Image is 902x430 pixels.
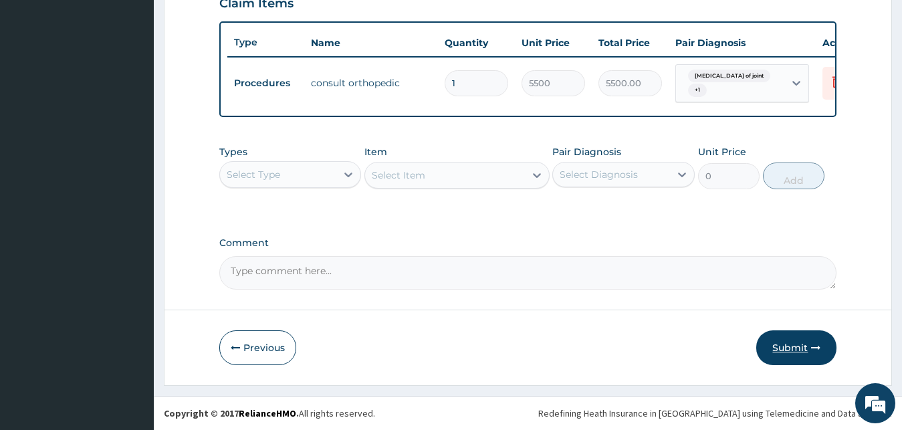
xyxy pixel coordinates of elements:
div: Chat with us now [70,75,225,92]
button: Previous [219,330,296,365]
footer: All rights reserved. [154,396,902,430]
th: Type [227,30,304,55]
span: + 1 [688,84,707,97]
strong: Copyright © 2017 . [164,407,299,419]
td: consult orthopedic [304,70,438,96]
button: Submit [756,330,836,365]
label: Types [219,146,247,158]
span: [MEDICAL_DATA] of joint [688,70,770,83]
div: Redefining Heath Insurance in [GEOGRAPHIC_DATA] using Telemedicine and Data Science! [538,407,892,420]
label: Comment [219,237,837,249]
th: Total Price [592,29,669,56]
img: d_794563401_company_1708531726252_794563401 [25,67,54,100]
span: We're online! [78,130,185,265]
textarea: Type your message and hit 'Enter' [7,288,255,334]
th: Name [304,29,438,56]
div: Select Type [227,168,280,181]
a: RelianceHMO [239,407,296,419]
button: Add [763,163,824,189]
th: Pair Diagnosis [669,29,816,56]
label: Item [364,145,387,158]
label: Pair Diagnosis [552,145,621,158]
th: Unit Price [515,29,592,56]
div: Minimize live chat window [219,7,251,39]
th: Actions [816,29,883,56]
th: Quantity [438,29,515,56]
td: Procedures [227,71,304,96]
label: Unit Price [698,145,746,158]
div: Select Diagnosis [560,168,638,181]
